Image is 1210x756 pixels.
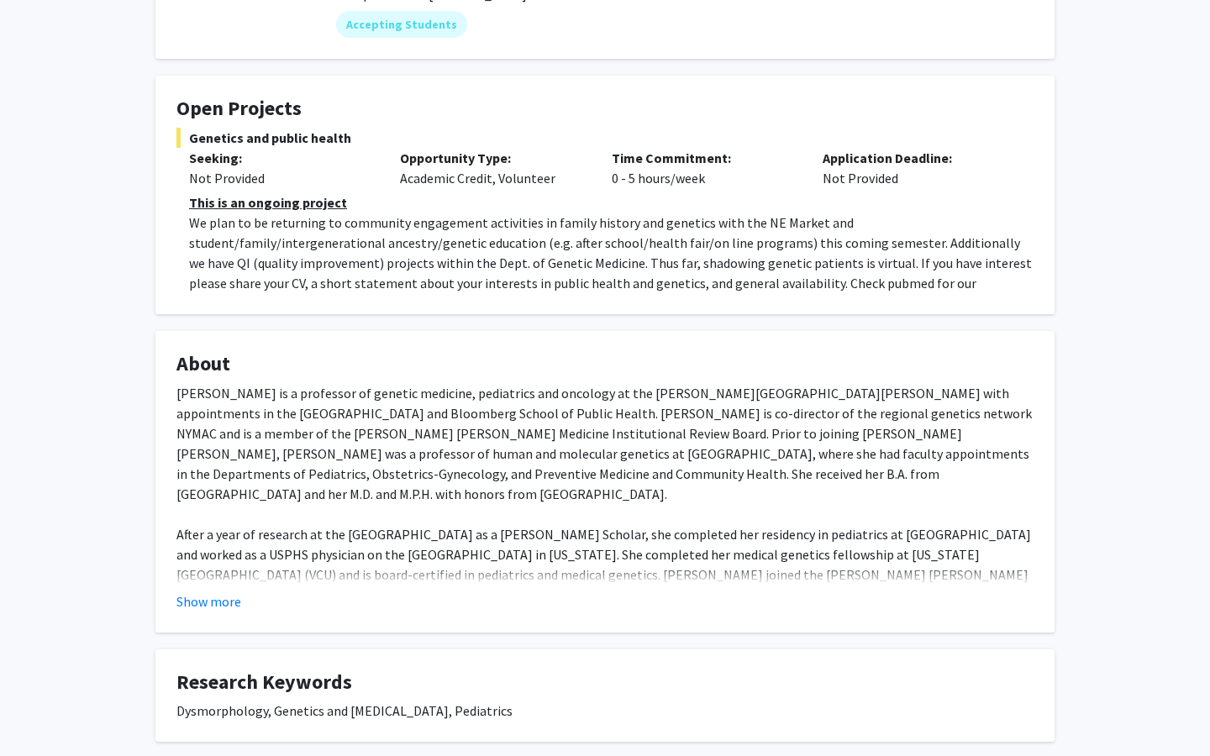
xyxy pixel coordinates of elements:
[189,194,347,211] u: This is an ongoing project
[612,148,797,168] p: Time Commitment:
[189,148,375,168] p: Seeking:
[176,670,1034,695] h4: Research Keywords
[400,148,586,168] p: Opportunity Type:
[823,148,1008,168] p: Application Deadline:
[13,680,71,743] iframe: Chat
[176,128,1034,148] span: Genetics and public health
[176,591,241,612] button: Show more
[336,11,467,38] mat-chip: Accepting Students
[599,148,810,188] div: 0 - 5 hours/week
[189,168,375,188] div: Not Provided
[387,148,598,188] div: Academic Credit, Volunteer
[176,701,1034,721] div: Dysmorphology, Genetics and [MEDICAL_DATA], Pediatrics
[176,97,1034,121] h4: Open Projects
[810,148,1021,188] div: Not Provided
[176,352,1034,376] h4: About
[189,213,1034,313] p: We plan to be returning to community engagement activities in family history and genetics with th...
